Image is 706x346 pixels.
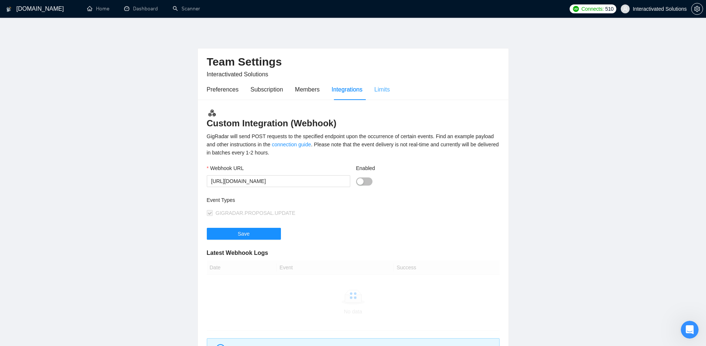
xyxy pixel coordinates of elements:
[238,230,250,238] span: Save
[6,43,142,110] div: Profile image for MariiaMariiafrom [DOMAIN_NAME]
[356,177,372,186] button: Enabled
[21,4,33,16] img: Profile image for Mariia
[207,249,500,257] h5: Latest Webhook Logs
[692,6,703,12] span: setting
[124,6,158,12] a: dashboardDashboard
[251,85,283,94] div: Subscription
[207,175,350,187] input: Webhook URL
[573,6,579,12] img: upwork-logo.png
[691,6,703,12] a: setting
[207,164,244,172] label: Webhook URL
[33,55,48,60] span: Mariia
[208,109,216,117] img: webhook.3a52c8ec.svg
[295,85,320,94] div: Members
[11,237,17,243] button: Emoji picker
[116,3,130,17] button: Home
[207,85,239,94] div: Preferences
[6,3,11,15] img: logo
[36,4,54,9] h1: Mariia
[207,132,500,157] div: GigRadar will send POST requests to the specified endpoint upon the occurrence of certain events....
[374,85,390,94] div: Limits
[216,210,295,216] span: GIGRADAR.PROPOSAL.UPDATE
[681,321,699,339] iframe: To enrich screen reader interactions, please activate Accessibility in Grammarly extension settings
[272,142,311,147] a: connection guide
[36,9,89,17] p: Active in the last 15m
[5,3,19,17] button: go back
[23,237,29,243] button: Gif picker
[48,55,101,60] span: from [DOMAIN_NAME]
[605,5,613,13] span: 510
[207,54,500,70] h2: Team Settings
[691,3,703,15] button: setting
[87,6,109,12] a: homeHome
[173,6,200,12] a: searchScanner
[207,228,281,240] button: Save
[130,3,143,16] div: Close
[207,196,235,204] label: Event Types
[623,6,628,11] span: user
[35,237,41,243] button: Upload attachment
[207,71,268,77] span: Interactivated Solutions
[127,234,139,246] button: Send a message…
[6,43,142,119] div: Mariia says…
[332,85,363,94] div: Integrations
[207,109,500,129] h3: Custom Integration (Webhook)
[47,237,53,243] button: Start recording
[581,5,604,13] span: Connects:
[356,164,375,172] label: Enabled
[15,52,27,64] img: Profile image for Mariia
[6,221,142,234] textarea: Message…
